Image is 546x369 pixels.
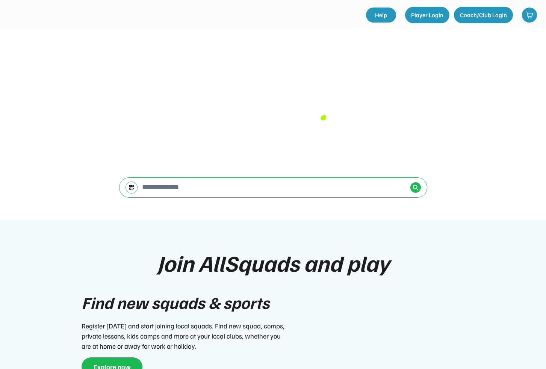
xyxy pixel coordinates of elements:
button: Coach/Club Login [454,7,513,23]
button: Player Login [405,7,449,23]
font: . [319,86,327,128]
img: shopping-cart-01%20%281%29.svg [526,11,533,19]
img: settings-03.svg [129,184,135,190]
div: Find new squads & sports [82,290,269,315]
div: Register [DATE] and start joining local squads. Find new squad, comps, private lessons, kids camp... [82,321,288,351]
img: yH5BAEAAAAALAAAAAABAAEAAAIBRAA7 [11,8,86,22]
div: Browse, compare & book local coaching programs, camps and other sports activities. [104,130,442,162]
div: Find your Squad [DATE] [104,53,442,126]
div: Join AllSquads and play [157,250,389,275]
a: Help [366,8,396,23]
img: Icon%20%2838%29.svg [413,184,419,191]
